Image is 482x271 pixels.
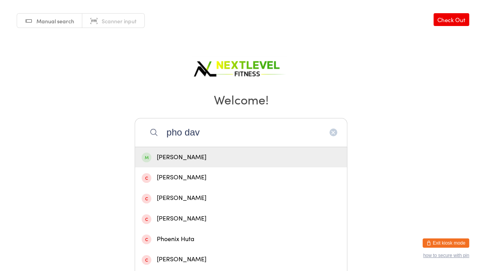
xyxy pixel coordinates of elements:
[142,152,340,163] div: [PERSON_NAME]
[142,234,340,245] div: Phoenix Huta
[142,214,340,224] div: [PERSON_NAME]
[142,193,340,203] div: [PERSON_NAME]
[142,254,340,265] div: [PERSON_NAME]
[142,172,340,183] div: [PERSON_NAME]
[135,118,347,147] input: Search
[433,13,469,26] a: Check Out
[192,54,290,80] img: Next Level Fitness
[102,17,137,25] span: Scanner input
[423,238,469,248] button: Exit kiosk mode
[423,253,469,258] button: how to secure with pin
[8,90,474,108] h2: Welcome!
[36,17,74,25] span: Manual search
